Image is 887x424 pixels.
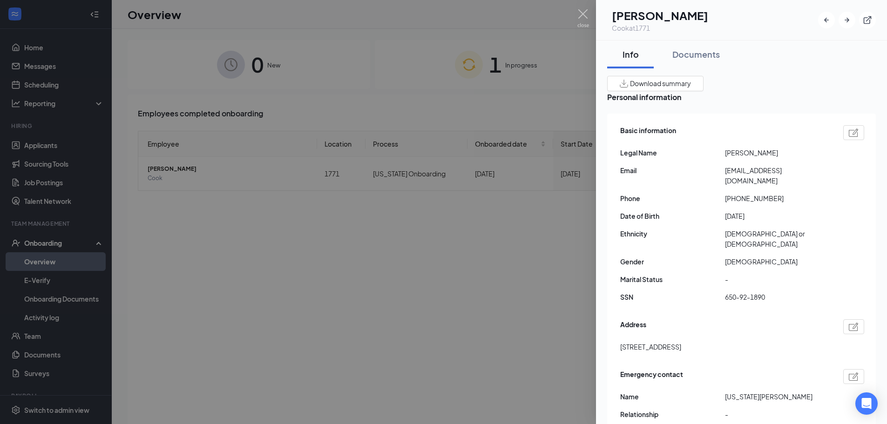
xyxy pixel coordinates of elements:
span: Ethnicity [620,229,725,239]
span: Legal Name [620,148,725,158]
button: ArrowRight [839,12,855,28]
span: Personal information [607,91,876,103]
span: [STREET_ADDRESS] [620,342,681,352]
span: Download summary [630,79,691,88]
span: Address [620,319,646,334]
svg: ExternalLink [863,15,872,25]
span: 650-92-1890 [725,292,830,302]
button: Download summary [607,76,704,91]
span: [DATE] [725,211,830,221]
span: Gender [620,256,725,267]
div: Documents [672,48,720,60]
span: [US_STATE][PERSON_NAME] [725,391,830,402]
span: Email [620,165,725,175]
h1: [PERSON_NAME] [612,7,708,23]
span: [EMAIL_ADDRESS][DOMAIN_NAME] [725,165,830,186]
div: Cook at 1771 [612,23,708,33]
span: - [725,274,830,284]
span: Emergency contact [620,369,683,384]
span: [DEMOGRAPHIC_DATA] or [DEMOGRAPHIC_DATA] [725,229,830,249]
span: Phone [620,193,725,203]
span: Marital Status [620,274,725,284]
span: SSN [620,292,725,302]
button: ExternalLink [859,12,876,28]
span: Name [620,391,725,402]
span: Basic information [620,125,676,140]
svg: ArrowLeftNew [822,15,831,25]
button: ArrowLeftNew [818,12,835,28]
span: [DEMOGRAPHIC_DATA] [725,256,830,267]
span: [PERSON_NAME] [725,148,830,158]
span: [PHONE_NUMBER] [725,193,830,203]
div: Info [616,48,644,60]
span: - [725,409,830,419]
svg: ArrowRight [842,15,852,25]
span: Relationship [620,409,725,419]
span: Date of Birth [620,211,725,221]
div: Open Intercom Messenger [855,392,878,415]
